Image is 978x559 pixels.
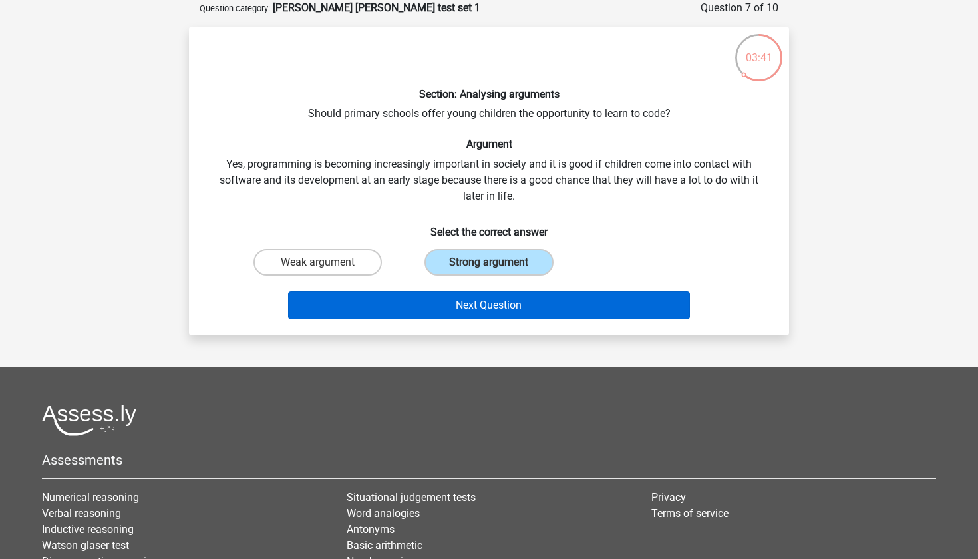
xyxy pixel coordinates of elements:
[210,88,768,100] h6: Section: Analysing arguments
[347,523,395,536] a: Antonyms
[210,215,768,238] h6: Select the correct answer
[273,1,480,14] strong: [PERSON_NAME] [PERSON_NAME] test set 1
[347,539,422,552] a: Basic arithmetic
[210,138,768,150] h6: Argument
[42,539,129,552] a: Watson glaser test
[347,491,476,504] a: Situational judgement tests
[42,452,936,468] h5: Assessments
[42,507,121,520] a: Verbal reasoning
[253,249,382,276] label: Weak argument
[42,405,136,436] img: Assessly logo
[651,507,729,520] a: Terms of service
[288,291,691,319] button: Next Question
[200,3,270,13] small: Question category:
[194,37,784,325] div: Should primary schools offer young children the opportunity to learn to code? Yes, programming is...
[42,523,134,536] a: Inductive reasoning
[42,491,139,504] a: Numerical reasoning
[651,491,686,504] a: Privacy
[734,33,784,66] div: 03:41
[347,507,420,520] a: Word analogies
[424,249,553,276] label: Strong argument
